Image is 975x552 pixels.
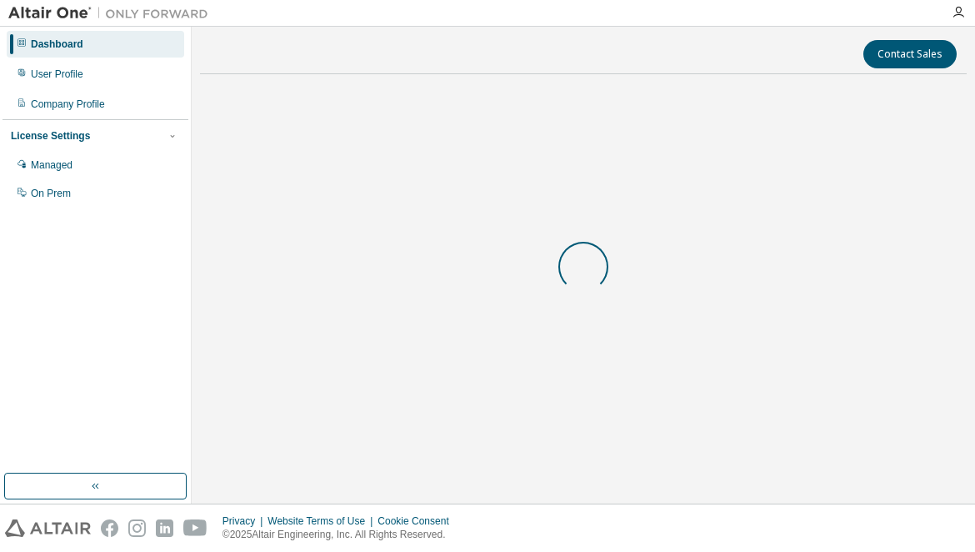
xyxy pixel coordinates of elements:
img: youtube.svg [183,519,207,537]
div: User Profile [31,68,83,81]
div: Cookie Consent [377,514,458,528]
div: Dashboard [31,38,83,51]
div: Company Profile [31,98,105,111]
img: facebook.svg [101,519,118,537]
div: On Prem [31,187,71,200]
img: linkedin.svg [156,519,173,537]
div: Managed [31,158,72,172]
p: © 2025 Altair Engineering, Inc. All Rights Reserved. [222,528,459,542]
div: Website Terms of Use [267,514,377,528]
img: altair_logo.svg [5,519,91,537]
div: License Settings [11,129,90,143]
img: Altair One [8,5,217,22]
div: Privacy [222,514,267,528]
button: Contact Sales [863,40,957,68]
img: instagram.svg [128,519,146,537]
